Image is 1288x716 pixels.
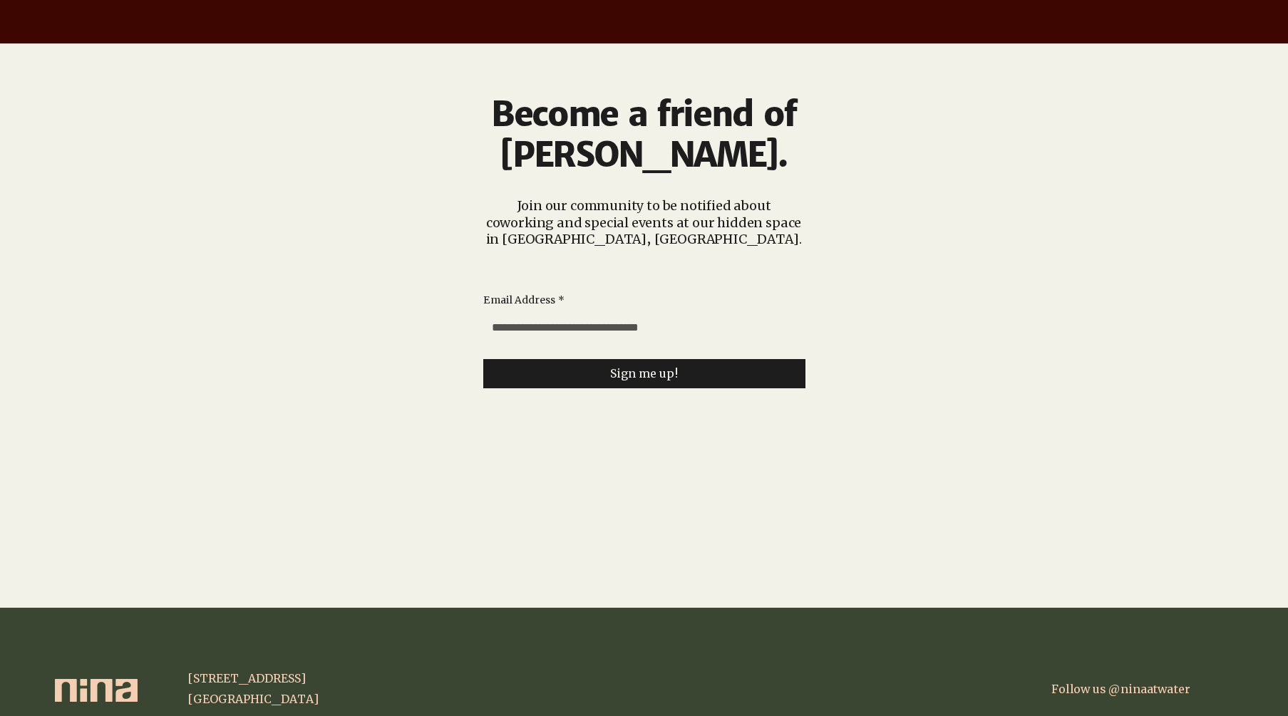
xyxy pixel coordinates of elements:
span: Sign me up! [610,367,679,380]
a: Follow us @ninaatwater [1051,682,1190,696]
span: [STREET_ADDRESS] [187,671,306,685]
span: [GEOGRAPHIC_DATA] [187,692,319,706]
button: Sign me up! [483,359,805,388]
input: Email Address [483,313,797,342]
p: Join our community to be notified about coworking and special events at our hidden space in [GEOG... [483,197,805,247]
h3: Become a friend of [PERSON_NAME]. [438,95,850,175]
label: Email Address [483,294,565,308]
form: Newsletter Signup [483,294,805,388]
